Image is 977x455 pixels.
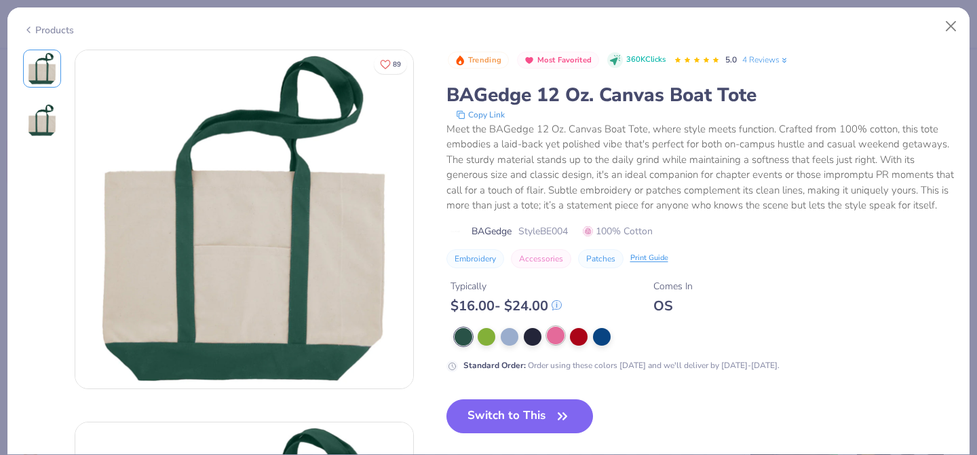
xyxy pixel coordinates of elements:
[446,226,465,237] img: brand logo
[578,249,624,268] button: Patches
[653,297,693,314] div: OS
[446,399,594,433] button: Switch to This
[583,224,653,238] span: 100% Cotton
[451,297,562,314] div: $ 16.00 - $ 24.00
[524,55,535,66] img: Most Favorited sort
[725,54,737,65] span: 5.0
[518,224,568,238] span: Style BE004
[393,61,401,68] span: 89
[630,253,668,264] div: Print Guide
[463,359,780,371] div: Order using these colors [DATE] and we'll deliver by [DATE]-[DATE].
[451,279,562,293] div: Typically
[446,122,955,213] div: Meet the BAGedge 12 Oz. Canvas Boat Tote, where style meets function. Crafted from 100% cotton, t...
[674,50,720,71] div: 5.0 Stars
[23,23,74,37] div: Products
[463,360,526,371] strong: Standard Order :
[448,52,509,69] button: Badge Button
[26,52,58,85] img: Front
[517,52,599,69] button: Badge Button
[75,50,413,388] img: Front
[26,104,58,136] img: Back
[742,54,789,66] a: 4 Reviews
[511,249,571,268] button: Accessories
[455,55,465,66] img: Trending sort
[653,279,693,293] div: Comes In
[446,249,504,268] button: Embroidery
[468,56,501,64] span: Trending
[537,56,592,64] span: Most Favorited
[452,108,509,122] button: copy to clipboard
[472,224,512,238] span: BAGedge
[374,54,407,74] button: Like
[938,14,964,39] button: Close
[626,54,666,66] span: 360K Clicks
[446,82,955,108] div: BAGedge 12 Oz. Canvas Boat Tote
